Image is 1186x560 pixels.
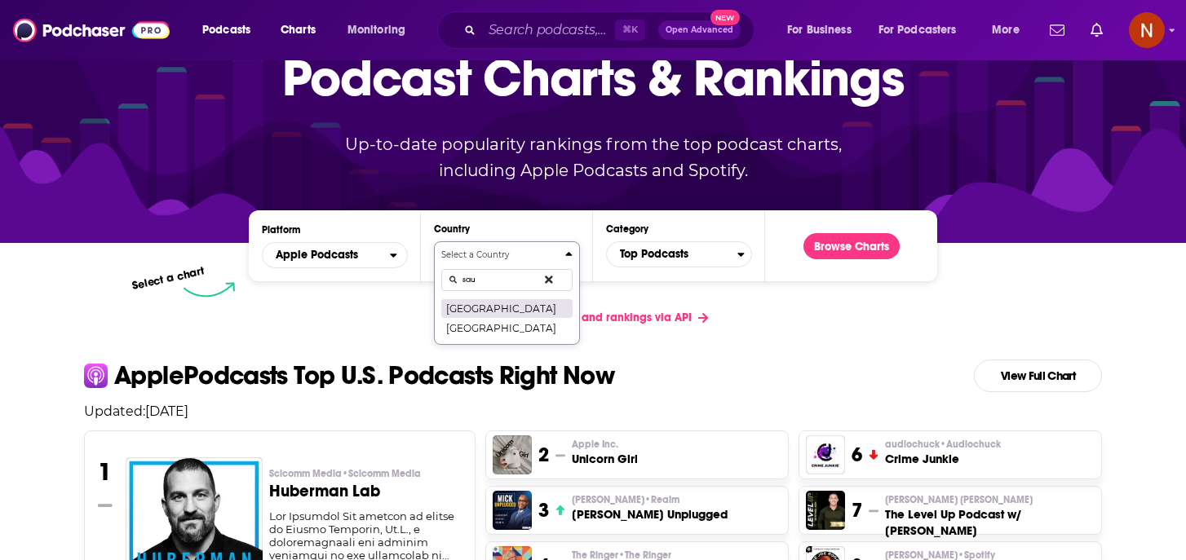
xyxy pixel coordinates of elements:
[13,15,170,46] img: Podchaser - Follow, Share and Rate Podcasts
[980,17,1040,43] button: open menu
[276,249,358,261] span: Apple Podcasts
[852,498,862,523] h3: 7
[477,311,692,324] span: Get podcast charts and rankings via API
[885,493,1033,506] span: [PERSON_NAME] [PERSON_NAME]
[114,363,614,389] p: Apple Podcasts Top U.S. Podcasts Right Now
[572,493,728,506] p: Mick Hunt • Realm
[202,19,250,42] span: Podcasts
[940,439,1001,450] span: • Audiochuck
[644,494,679,505] span: • Realm
[572,438,618,451] span: Apple Inc.
[131,264,206,293] p: Select a chart
[453,11,770,49] div: Search podcasts, credits, & more...
[806,435,845,474] img: Crime Junkie
[312,131,874,183] p: Up-to-date popularity rankings from the top podcast charts, including Apple Podcasts and Spotify.
[184,282,235,298] img: select arrow
[992,19,1020,42] span: More
[710,10,740,25] span: New
[974,359,1102,392] a: View Full Chart
[572,438,638,467] a: Apple Inc.Unicorn Girl
[787,19,852,42] span: For Business
[776,17,872,43] button: open menu
[262,242,408,268] h2: Platforms
[658,20,741,40] button: Open AdvancedNew
[493,435,532,474] img: Unicorn Girl
[269,467,462,509] a: Scicomm Media•Scicomm MediaHuberman Lab
[1129,12,1165,48] img: User Profile
[885,493,1095,539] a: [PERSON_NAME] [PERSON_NAME]The Level Up Podcast w/ [PERSON_NAME]
[1043,16,1071,44] a: Show notifications dropdown
[615,20,645,41] span: ⌘ K
[441,298,573,318] button: [GEOGRAPHIC_DATA]
[606,241,752,267] button: Categories
[269,467,462,480] p: Scicomm Media • Scicomm Media
[464,298,721,337] a: Get podcast charts and rankings via API
[336,17,427,43] button: open menu
[281,19,316,42] span: Charts
[885,506,1095,539] h3: The Level Up Podcast w/ [PERSON_NAME]
[572,451,638,467] h3: Unicorn Girl
[852,443,862,467] h3: 6
[538,498,549,523] h3: 3
[282,24,905,130] p: Podcast Charts & Rankings
[806,491,845,530] img: The Level Up Podcast w/ Paul Alex
[482,17,615,43] input: Search podcasts, credits, & more...
[538,443,549,467] h3: 2
[84,364,108,387] img: apple Icon
[441,269,573,291] input: Search Countries...
[98,457,112,487] h3: 1
[1129,12,1165,48] span: Logged in as AdelNBM
[1129,12,1165,48] button: Show profile menu
[342,468,421,479] span: • Scicomm Media
[71,403,1115,419] p: Updated: [DATE]
[803,233,900,259] button: Browse Charts
[262,242,408,268] button: open menu
[885,451,1001,467] h3: Crime Junkie
[666,26,733,34] span: Open Advanced
[607,240,737,268] span: Top Podcasts
[434,241,580,345] button: Countries
[885,438,1001,451] p: audiochuck • Audiochuck
[1084,16,1109,44] a: Show notifications dropdown
[572,438,638,451] p: Apple Inc.
[441,251,559,259] h4: Select a Country
[269,467,421,480] span: Scicomm Media
[270,17,325,43] a: Charts
[347,19,405,42] span: Monitoring
[885,493,1095,506] p: Paul Alex Espinoza
[885,438,1001,451] span: audiochuck
[868,17,980,43] button: open menu
[878,19,957,42] span: For Podcasters
[191,17,272,43] button: open menu
[269,483,462,500] h3: Huberman Lab
[493,491,532,530] img: Mick Unplugged
[441,318,573,337] button: [GEOGRAPHIC_DATA]
[572,506,728,523] h3: [PERSON_NAME] Unplugged
[572,493,679,506] span: [PERSON_NAME]
[885,438,1001,467] a: audiochuck•AudiochuckCrime Junkie
[572,493,728,523] a: [PERSON_NAME]•Realm[PERSON_NAME] Unplugged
